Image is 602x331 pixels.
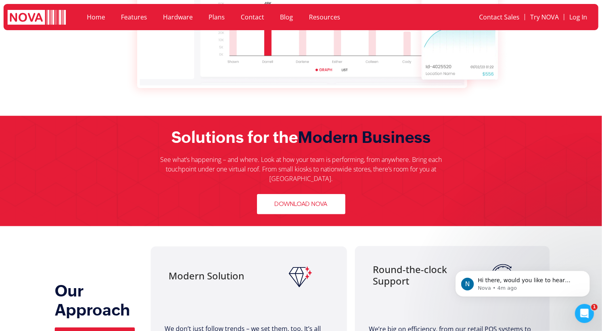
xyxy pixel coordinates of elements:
span: Download Nova [275,200,328,208]
h2: Our Approach [55,281,147,319]
span: 1 [591,304,598,310]
img: logo white [8,10,66,26]
h2: Solutions for the [55,128,547,147]
a: Home [79,8,113,26]
a: Log In [564,8,592,26]
span: Modern Business [298,128,431,146]
iframe: Intercom live chat [575,304,594,323]
a: Hardware [155,8,201,26]
a: Contact Sales [474,8,525,26]
a: Plans [201,8,233,26]
a: Blog [272,8,301,26]
iframe: Intercom notifications message [443,254,602,310]
p: See what’s happening – and where. Look at how your team is performing, from anywhere. Bring each ... [153,155,450,183]
a: Contact [233,8,272,26]
a: Resources [301,8,348,26]
a: Try NOVA [525,8,564,26]
nav: Menu [422,8,592,26]
a: Download Nova [257,194,345,214]
nav: Menu [79,8,414,26]
p: Round-the-clock Support [373,264,467,287]
p: Modern Solution [169,272,264,279]
a: Features [113,8,155,26]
